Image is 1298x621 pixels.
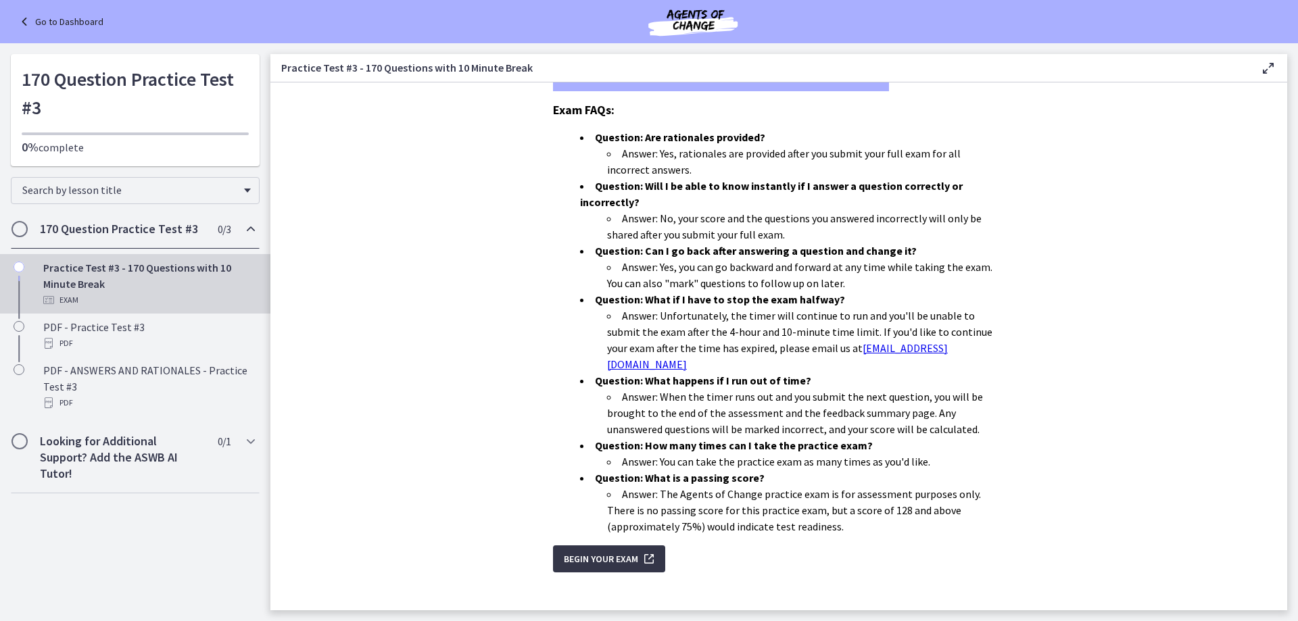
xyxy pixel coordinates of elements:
span: Exam FAQs: [553,102,615,118]
li: Answer: Unfortunately, the timer will continue to run and you'll be unable to submit the exam aft... [607,307,1005,372]
p: complete [22,139,249,155]
div: Exam [43,292,254,308]
h2: 170 Question Practice Test #3 [40,221,205,237]
div: PDF - ANSWERS AND RATIONALES - Practice Test #3 [43,362,254,411]
div: Practice Test #3 - 170 Questions with 10 Minute Break [43,259,254,308]
span: Search by lesson title [22,183,237,197]
span: Begin Your Exam [564,551,638,567]
span: 0 / 1 [218,433,231,449]
strong: Question: Will I be able to know instantly if I answer a question correctly or incorrectly? [580,179,963,209]
span: 0% [22,139,39,155]
span: 0 / 3 [218,221,231,237]
li: Answer: The Agents of Change practice exam is for assessment purposes only. There is no passing s... [607,486,1005,535]
li: Answer: No, your score and the questions you answered incorrectly will only be shared after you s... [607,210,1005,243]
h2: Looking for Additional Support? Add the ASWB AI Tutor! [40,433,205,482]
div: PDF [43,395,254,411]
strong: Question: How many times can I take the practice exam? [595,439,873,452]
strong: Question: What is a passing score? [595,471,765,485]
a: [EMAIL_ADDRESS][DOMAIN_NAME] [607,341,948,371]
div: PDF - Practice Test #3 [43,319,254,351]
button: Begin Your Exam [553,545,665,572]
li: Answer: When the timer runs out and you submit the next question, you will be brought to the end ... [607,389,1005,437]
li: Answer: You can take the practice exam as many times as you'd like. [607,453,1005,470]
h1: 170 Question Practice Test #3 [22,65,249,122]
strong: Question: What if I have to stop the exam halfway? [595,293,845,306]
li: Answer: Yes, you can go backward and forward at any time while taking the exam. You can also "mar... [607,259,1005,291]
a: Go to Dashboard [16,14,103,30]
div: PDF [43,335,254,351]
strong: Question: Are rationales provided? [595,130,765,144]
img: Agents of Change Social Work Test Prep [612,5,774,38]
h3: Practice Test #3 - 170 Questions with 10 Minute Break [281,59,1239,76]
strong: Question: Can I go back after answering a question and change it? [595,244,917,257]
div: Search by lesson title [11,177,260,204]
strong: Question: What happens if I run out of time? [595,374,811,387]
li: Answer: Yes, rationales are provided after you submit your full exam for all incorrect answers. [607,145,1005,178]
